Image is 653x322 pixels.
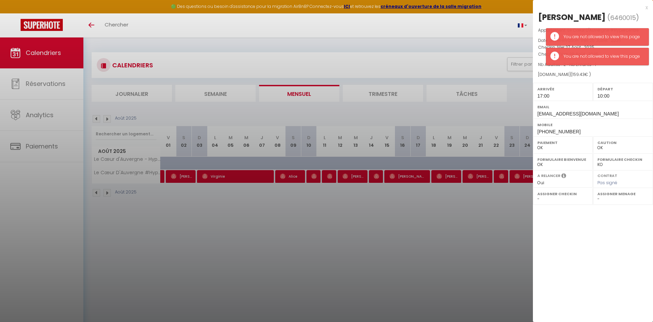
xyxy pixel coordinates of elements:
[572,71,585,77] span: 159.43
[557,44,594,50] span: Mer 27 Août . 2025
[538,51,648,58] p: Checkout :
[561,173,566,180] i: Sélectionner OUI si vous souhaiter envoyer les séquences de messages post-checkout
[537,190,588,197] label: Assigner Checkin
[537,173,560,179] label: A relancer
[569,62,596,67] span: Nb Enfants : 1
[537,111,619,116] span: [EMAIL_ADDRESS][DOMAIN_NAME]
[568,27,639,33] span: Le Cœur D'Auvergne #Hypercentre
[537,129,581,134] span: [PHONE_NUMBER]
[597,93,609,99] span: 10:00
[597,173,617,177] label: Contrat
[597,86,649,92] label: Départ
[538,12,606,23] div: [PERSON_NAME]
[5,3,26,23] button: Ouvrir le widget de chat LiveChat
[537,103,649,110] label: Email
[538,27,648,34] p: Appartement :
[537,139,588,146] label: Paiement
[597,156,649,163] label: Formulaire Checkin
[610,13,636,22] span: 6460015
[563,34,642,40] div: You are not allowed to view this page
[537,156,588,163] label: Formulaire Bienvenue
[538,71,648,78] div: [DOMAIN_NAME]
[571,71,591,77] span: ( € )
[563,53,642,60] div: You are not allowed to view this page
[597,190,649,197] label: Assigner Menage
[537,93,549,99] span: 17:00
[597,139,649,146] label: Caution
[538,62,596,67] span: Nb Adultes : 2 -
[597,180,617,186] span: Pas signé
[533,3,648,12] div: x
[537,86,588,92] label: Arrivée
[538,44,648,51] p: Checkin :
[607,13,639,22] span: ( )
[538,37,648,44] p: Date de réservation :
[537,121,649,128] label: Mobile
